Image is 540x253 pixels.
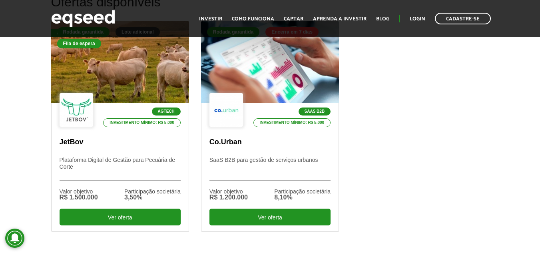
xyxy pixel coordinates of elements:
[232,16,274,22] a: Como funciona
[124,189,181,194] div: Participação societária
[51,8,115,29] img: EqSeed
[124,194,181,201] div: 3,50%
[103,118,181,127] p: Investimento mínimo: R$ 5.000
[209,209,331,225] div: Ver oferta
[60,157,181,181] p: Plataforma Digital de Gestão para Pecuária de Corte
[284,16,303,22] a: Captar
[313,16,367,22] a: Aprenda a investir
[60,194,98,201] div: R$ 1.500.000
[199,16,222,22] a: Investir
[57,39,101,48] div: Fila de espera
[152,108,181,116] p: Agtech
[60,189,98,194] div: Valor objetivo
[253,118,331,127] p: Investimento mínimo: R$ 5.000
[209,189,248,194] div: Valor objetivo
[274,194,331,201] div: 8,10%
[299,108,331,116] p: SaaS B2B
[376,16,389,22] a: Blog
[209,157,331,181] p: SaaS B2B para gestão de serviços urbanos
[201,21,339,232] a: Rodada garantida Encerra em 7 dias SaaS B2B Investimento mínimo: R$ 5.000 Co.Urban SaaS B2B para ...
[435,13,491,24] a: Cadastre-se
[274,189,331,194] div: Participação societária
[60,209,181,225] div: Ver oferta
[51,21,189,232] a: Fila de espera Rodada garantida Lote adicional Fila de espera Agtech Investimento mínimo: R$ 5.00...
[410,16,425,22] a: Login
[60,138,181,147] p: JetBov
[209,194,248,201] div: R$ 1.200.000
[209,138,331,147] p: Co.Urban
